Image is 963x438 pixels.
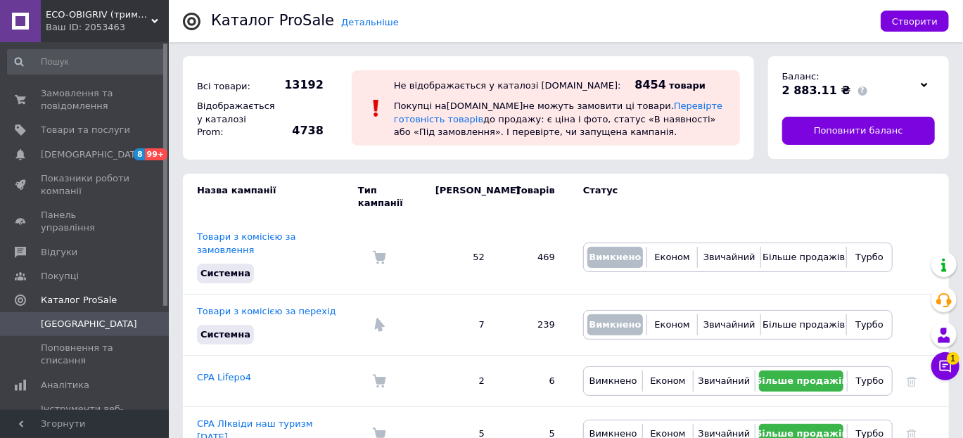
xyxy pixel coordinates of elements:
button: Більше продажів [759,371,843,392]
img: Комісія за замовлення [372,250,386,264]
td: Товарів [499,174,569,220]
td: 469 [499,220,569,294]
span: Панель управління [41,209,130,234]
button: Економ [646,371,689,392]
span: 1 [947,352,959,365]
button: Звичайний [701,247,757,268]
img: Комісія за перехід [372,318,386,332]
span: товари [669,80,706,91]
span: Каталог ProSale [41,294,117,307]
td: Тип кампанії [358,174,421,220]
span: Турбо [856,375,884,386]
span: Створити [892,16,938,27]
td: 239 [499,294,569,355]
span: Економ [655,252,690,262]
button: Турбо [850,247,888,268]
span: Системна [200,329,250,340]
span: Замовлення та повідомлення [41,87,130,112]
button: Економ [651,247,694,268]
button: Більше продажів [765,314,843,335]
td: 52 [421,220,499,294]
a: Товари з комісією за перехід [197,306,336,316]
button: Вимкнено [587,247,643,268]
button: Більше продажів [765,247,843,268]
span: Показники роботи компанії [41,172,130,198]
div: Каталог ProSale [211,13,334,28]
span: Товари та послуги [41,124,130,136]
button: Економ [651,314,694,335]
span: Поповнення та списання [41,342,130,367]
span: [GEOGRAPHIC_DATA] [41,318,137,330]
span: Інструменти веб-майстра та SEO [41,403,130,428]
span: Поповнити баланс [814,124,903,137]
img: Комісія за замовлення [372,374,386,388]
button: Вимкнено [587,314,643,335]
span: Вимкнено [589,375,637,386]
span: Відгуки [41,246,77,259]
div: Відображається у каталозі Prom: [193,96,271,142]
span: Більше продажів [763,319,845,330]
span: [DEMOGRAPHIC_DATA] [41,148,145,161]
div: Ваш ID: 2053463 [46,21,169,34]
span: Аналітика [41,379,89,392]
span: ECO-OBIGRIV (тримаємо якість з 2011р.) [46,8,151,21]
span: Звичайний [699,375,751,386]
a: Товари з комісією за замовлення [197,231,295,255]
span: Покупці [41,270,79,283]
span: Турбо [855,319,884,330]
button: Звичайний [701,314,757,335]
span: Вимкнено [589,319,641,330]
span: Вимкнено [589,252,641,262]
span: Звичайний [703,252,755,262]
span: 99+ [145,148,168,160]
span: Системна [200,268,250,278]
button: Турбо [850,314,888,335]
input: Пошук [7,49,166,75]
td: 2 [421,356,499,407]
button: Вимкнено [587,371,639,392]
span: Баланс: [782,71,819,82]
td: Назва кампанії [183,174,358,220]
span: Більше продажів [755,375,848,386]
button: Створити [881,11,949,32]
button: Чат з покупцем1 [931,352,959,380]
div: Всі товари: [193,77,271,96]
div: Не відображається у каталозі [DOMAIN_NAME]: [394,80,621,91]
button: Турбо [851,371,888,392]
span: 8 [134,148,145,160]
a: Детальніше [341,17,399,27]
a: Поповнити баланс [782,117,935,145]
span: Більше продажів [763,252,845,262]
td: 7 [421,294,499,355]
td: [PERSON_NAME] [421,174,499,220]
img: :exclamation: [366,98,387,119]
a: CPA Lifepo4 [197,372,251,382]
span: 2 883.11 ₴ [782,84,851,97]
span: Економ [650,375,685,386]
td: Статус [569,174,893,220]
span: Економ [655,319,690,330]
span: 13192 [274,77,324,93]
a: Перевірте готовність товарів [394,101,722,124]
span: Турбо [855,252,884,262]
span: 8454 [635,78,667,91]
a: Видалити [907,375,917,386]
span: 4738 [274,123,324,139]
span: Звичайний [703,319,755,330]
button: Звичайний [697,371,752,392]
span: Покупці на [DOMAIN_NAME] не можуть замовити ці товари. до продажу: є ціна і фото, статус «В наявн... [394,101,722,136]
td: 6 [499,356,569,407]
